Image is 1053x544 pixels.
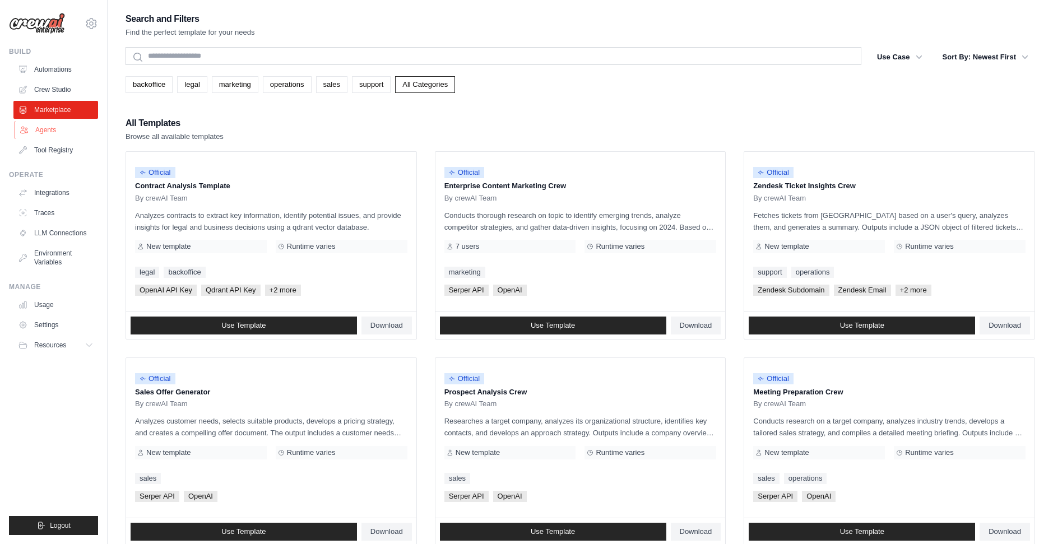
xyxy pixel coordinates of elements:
[531,527,575,536] span: Use Template
[753,180,1026,192] p: Zendesk Ticket Insights Crew
[980,523,1030,541] a: Download
[753,415,1026,439] p: Conducts research on a target company, analyzes industry trends, develops a tailored sales strate...
[671,523,721,541] a: Download
[13,61,98,78] a: Automations
[361,317,412,334] a: Download
[802,491,836,502] span: OpenAI
[840,321,884,330] span: Use Template
[126,131,224,142] p: Browse all available templates
[135,194,188,203] span: By crewAI Team
[50,521,71,530] span: Logout
[126,76,173,93] a: backoffice
[936,47,1035,67] button: Sort By: Newest First
[444,373,485,384] span: Official
[989,321,1021,330] span: Download
[126,11,255,27] h2: Search and Filters
[444,491,489,502] span: Serper API
[13,336,98,354] button: Resources
[764,448,809,457] span: New template
[263,76,312,93] a: operations
[9,516,98,535] button: Logout
[753,285,829,296] span: Zendesk Subdomain
[791,267,834,278] a: operations
[784,473,827,484] a: operations
[352,76,391,93] a: support
[135,180,407,192] p: Contract Analysis Template
[596,242,644,251] span: Runtime varies
[221,321,266,330] span: Use Template
[753,473,779,484] a: sales
[34,341,66,350] span: Resources
[456,242,480,251] span: 7 users
[680,527,712,536] span: Download
[131,317,357,334] a: Use Template
[146,242,191,251] span: New template
[764,242,809,251] span: New template
[531,321,575,330] span: Use Template
[221,527,266,536] span: Use Template
[201,285,261,296] span: Qdrant API Key
[444,415,717,439] p: Researches a target company, analyzes its organizational structure, identifies key contacts, and ...
[905,448,954,457] span: Runtime varies
[126,115,224,131] h2: All Templates
[13,296,98,314] a: Usage
[9,13,65,34] img: Logo
[126,27,255,38] p: Find the perfect template for your needs
[905,242,954,251] span: Runtime varies
[444,180,717,192] p: Enterprise Content Marketing Crew
[989,527,1021,536] span: Download
[184,491,217,502] span: OpenAI
[212,76,258,93] a: marketing
[135,399,188,408] span: By crewAI Team
[135,387,407,398] p: Sales Offer Generator
[444,194,497,203] span: By crewAI Team
[15,121,99,139] a: Agents
[135,210,407,233] p: Analyzes contracts to extract key information, identify potential issues, and provide insights fo...
[131,523,357,541] a: Use Template
[13,184,98,202] a: Integrations
[444,399,497,408] span: By crewAI Team
[680,321,712,330] span: Download
[493,285,527,296] span: OpenAI
[135,473,161,484] a: sales
[9,282,98,291] div: Manage
[753,194,806,203] span: By crewAI Team
[671,317,721,334] a: Download
[444,210,717,233] p: Conducts thorough research on topic to identify emerging trends, analyze competitor strategies, a...
[596,448,644,457] span: Runtime varies
[13,204,98,222] a: Traces
[444,387,717,398] p: Prospect Analysis Crew
[753,167,794,178] span: Official
[287,242,336,251] span: Runtime varies
[135,491,179,502] span: Serper API
[749,317,975,334] a: Use Template
[456,448,500,457] span: New template
[9,170,98,179] div: Operate
[440,523,666,541] a: Use Template
[370,321,403,330] span: Download
[840,527,884,536] span: Use Template
[980,317,1030,334] a: Download
[870,47,929,67] button: Use Case
[440,317,666,334] a: Use Template
[834,285,891,296] span: Zendesk Email
[753,267,786,278] a: support
[265,285,301,296] span: +2 more
[135,167,175,178] span: Official
[753,399,806,408] span: By crewAI Team
[753,210,1026,233] p: Fetches tickets from [GEOGRAPHIC_DATA] based on a user's query, analyzes them, and generates a su...
[177,76,207,93] a: legal
[287,448,336,457] span: Runtime varies
[135,267,159,278] a: legal
[493,491,527,502] span: OpenAI
[361,523,412,541] a: Download
[13,81,98,99] a: Crew Studio
[753,387,1026,398] p: Meeting Preparation Crew
[749,523,975,541] a: Use Template
[9,47,98,56] div: Build
[444,267,485,278] a: marketing
[13,141,98,159] a: Tool Registry
[896,285,931,296] span: +2 more
[135,373,175,384] span: Official
[135,285,197,296] span: OpenAI API Key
